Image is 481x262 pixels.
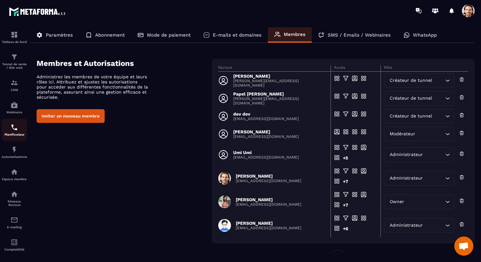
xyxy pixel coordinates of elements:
[384,195,454,209] div: Search for option
[2,96,27,119] a: automationsautomationsWebinaire
[388,131,416,138] span: Modérateur
[331,65,381,72] th: Accès
[233,91,327,96] p: Papel [PERSON_NAME]
[388,198,405,205] span: Owner
[381,65,468,72] th: Rôle
[433,95,443,102] input: Search for option
[236,197,301,202] p: [PERSON_NAME]
[384,218,454,233] div: Search for option
[388,151,424,158] span: Administrateur
[233,96,327,105] p: [PERSON_NAME][EMAIL_ADDRESS][DOMAIN_NAME]
[413,32,437,38] p: WhatsApp
[2,62,27,69] p: Tunnel de vente / Site web
[2,40,27,44] p: Tableau de bord
[388,95,433,102] span: Créateur de tunnel
[2,211,27,234] a: emailemailE-mailing
[384,171,454,186] div: Search for option
[2,74,27,96] a: formationformationCRM
[388,77,433,84] span: Créateur de tunnel
[2,88,27,92] p: CRM
[10,124,18,131] img: scheduler
[388,175,424,182] span: Administrateur
[236,179,301,183] p: [EMAIL_ADDRESS][DOMAIN_NAME]
[388,222,424,229] span: Administrateur
[10,146,18,153] img: automations
[37,109,105,123] button: Inviter un nouveau membre
[10,53,18,61] img: formation
[433,113,443,120] input: Search for option
[343,225,349,236] div: +6
[384,73,454,88] div: Search for option
[218,65,331,72] th: Facture
[2,110,27,114] p: Webinaire
[384,127,454,141] div: Search for option
[384,91,454,106] div: Search for option
[37,74,148,100] p: Administrez les membres de votre équipe et leurs rôles ici. Attribuez et ajustez les autorisation...
[236,173,301,179] p: [PERSON_NAME]
[10,31,18,39] img: formation
[2,163,27,186] a: automationsautomationsEspace membre
[284,32,305,37] p: Membres
[233,129,299,134] p: [PERSON_NAME]
[10,168,18,176] img: automations
[95,32,125,38] p: Abonnement
[236,226,301,230] p: [EMAIL_ADDRESS][DOMAIN_NAME]
[2,26,27,48] a: formationformationTableau de bord
[424,151,443,158] input: Search for option
[10,101,18,109] img: automations
[405,198,443,205] input: Search for option
[416,131,443,138] input: Search for option
[454,237,473,256] a: Ouvrir le chat
[147,32,191,38] p: Mode de paiement
[10,79,18,87] img: formation
[46,32,73,38] p: Paramètres
[388,113,433,120] span: Créateur de tunnel
[10,190,18,198] img: social-network
[2,248,27,251] p: Comptabilité
[2,141,27,163] a: automationsautomationsAutomatisations
[433,77,443,84] input: Search for option
[424,175,443,182] input: Search for option
[2,48,27,74] a: formationformationTunnel de vente / Site web
[424,222,443,229] input: Search for option
[10,238,18,246] img: accountant
[343,178,349,188] div: +7
[328,32,391,38] p: SMS / Emails / Webinaires
[233,155,299,159] p: [EMAIL_ADDRESS][DOMAIN_NAME]
[233,150,299,155] p: Umi Umi
[2,133,27,136] p: Planificateur
[233,74,327,79] p: [PERSON_NAME]
[9,6,66,17] img: logo
[213,32,261,38] p: E-mails et domaines
[343,155,349,165] div: +5
[10,216,18,224] img: email
[2,225,27,229] p: E-mailing
[37,59,212,68] h4: Membres et Autorisations
[333,250,344,262] p: 01
[384,109,454,124] div: Search for option
[236,202,301,207] p: [EMAIL_ADDRESS][DOMAIN_NAME]
[2,186,27,211] a: social-networksocial-networkRéseaux Sociaux
[233,111,299,117] p: dev dev
[384,147,454,162] div: Search for option
[2,200,27,207] p: Réseaux Sociaux
[233,79,327,88] p: [PERSON_NAME][EMAIL_ADDRESS][DOMAIN_NAME]
[2,119,27,141] a: schedulerschedulerPlanificateur
[343,202,349,212] div: +7
[2,234,27,256] a: accountantaccountantComptabilité
[233,117,299,121] p: [EMAIL_ADDRESS][DOMAIN_NAME]
[2,155,27,159] p: Automatisations
[233,134,299,139] p: [EMAIL_ADDRESS][DOMAIN_NAME]
[236,221,301,226] p: [PERSON_NAME]
[2,177,27,181] p: Espace membre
